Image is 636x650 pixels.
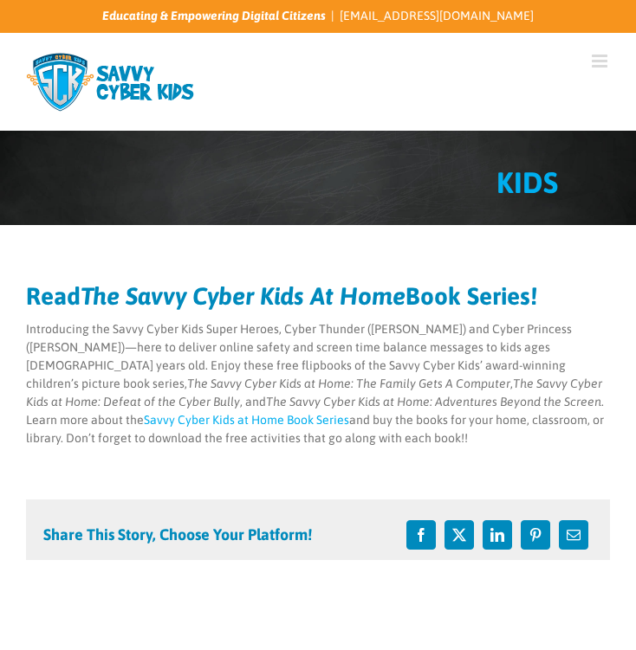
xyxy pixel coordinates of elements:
a: LinkedIn [478,516,516,554]
h2: Read Book Series! [26,284,610,308]
span: KIDS [496,165,558,199]
em: The Savvy Cyber Kids At Home [81,282,406,310]
a: [EMAIL_ADDRESS][DOMAIN_NAME] [340,9,534,23]
a: Facebook [402,516,440,554]
a: X [440,516,478,554]
em: The Savvy Cyber Kids at Home: The Family Gets A Computer [187,376,510,390]
p: Introducing the Savvy Cyber Kids Super Heroes, Cyber Thunder ([PERSON_NAME]) and Cyber Princess (... [26,320,610,447]
a: Toggle mobile menu [592,52,610,70]
img: Savvy Cyber Kids Logo [26,52,199,113]
i: Educating & Empowering Digital Citizens [102,9,326,23]
a: Email [555,516,593,554]
h4: Share This Story, Choose Your Platform! [43,527,312,543]
a: Pinterest [516,516,555,554]
em: The Savvy Cyber Kids at Home: Adventures Beyond the Screen [266,395,601,409]
span: | [326,7,340,25]
a: Savvy Cyber Kids at Home Book Series [144,413,349,427]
